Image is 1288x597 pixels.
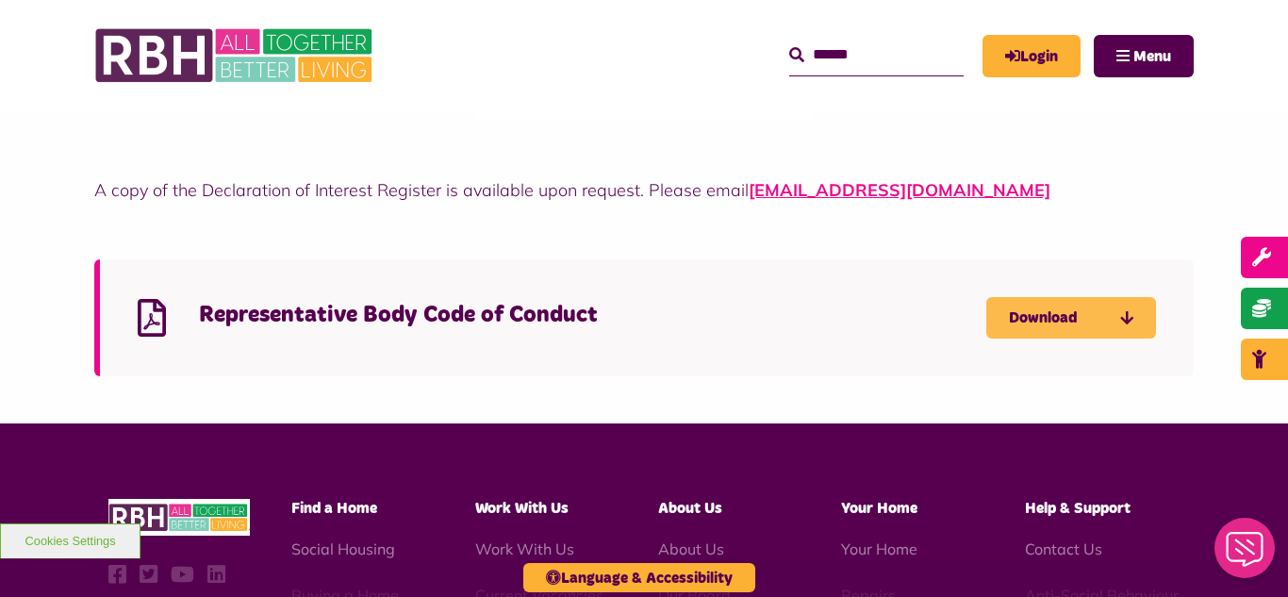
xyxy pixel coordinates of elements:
p: A copy of the Declaration of Interest Register is available upon request. Please email [94,177,1194,203]
a: [EMAIL_ADDRESS][DOMAIN_NAME] [749,179,1050,201]
iframe: Netcall Web Assistant for live chat [1203,512,1288,597]
a: Your Home [841,539,917,558]
h4: Representative Body Code of Conduct [199,301,986,330]
a: Download Representative Body Code of Conduct - open in a new tab [986,297,1156,339]
a: About Us [658,539,724,558]
span: Help & Support [1025,501,1131,516]
a: Contact Us [1025,539,1102,558]
img: RBH [108,499,250,536]
span: Find a Home [291,501,377,516]
a: MyRBH [983,35,1081,77]
input: Search [789,35,964,75]
a: Work With Us [475,539,574,558]
a: Social Housing - open in a new tab [291,539,395,558]
span: About Us [658,501,722,516]
button: Language & Accessibility [523,563,755,592]
button: Navigation [1094,35,1194,77]
span: Menu [1133,49,1171,64]
span: Your Home [841,501,917,516]
span: Work With Us [475,501,569,516]
img: RBH [94,19,377,92]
